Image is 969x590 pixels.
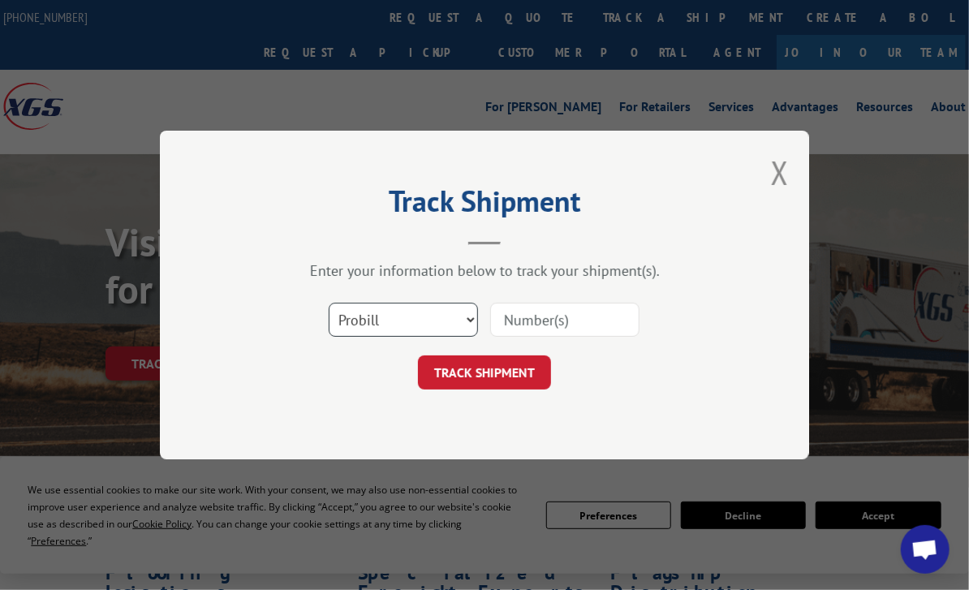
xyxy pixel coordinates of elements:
[241,190,728,221] h2: Track Shipment
[490,303,640,337] input: Number(s)
[901,525,950,574] div: Open chat
[418,355,551,390] button: TRACK SHIPMENT
[771,151,789,194] button: Close modal
[241,261,728,280] div: Enter your information below to track your shipment(s).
